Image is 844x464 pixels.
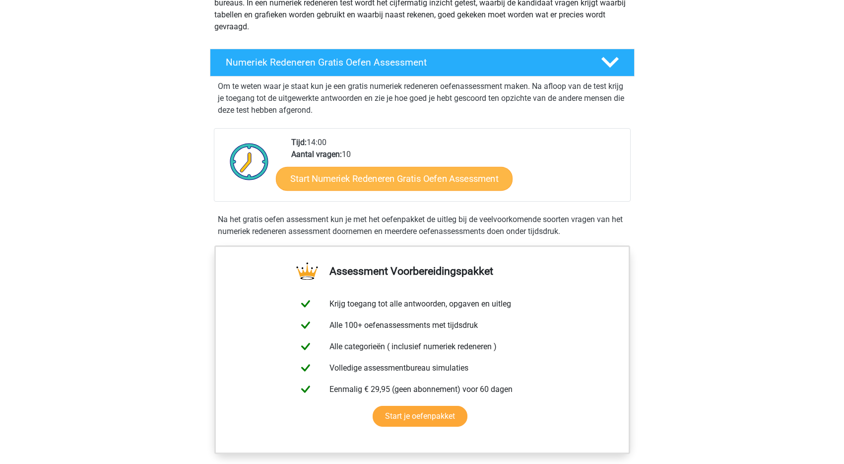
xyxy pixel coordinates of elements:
[291,138,307,147] b: Tijd:
[284,137,630,201] div: 14:00 10
[224,137,274,186] img: Klok
[218,80,627,116] p: Om te weten waar je staat kun je een gratis numeriek redeneren oefenassessment maken. Na afloop v...
[373,406,467,427] a: Start je oefenpakket
[276,166,513,190] a: Start Numeriek Redeneren Gratis Oefen Assessment
[206,49,639,77] a: Numeriek Redeneren Gratis Oefen Assessment
[214,214,631,237] div: Na het gratis oefen assessment kun je met het oefenpakket de uitleg bij de veelvoorkomende soorte...
[291,150,342,159] b: Aantal vragen:
[226,57,585,68] h4: Numeriek Redeneren Gratis Oefen Assessment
